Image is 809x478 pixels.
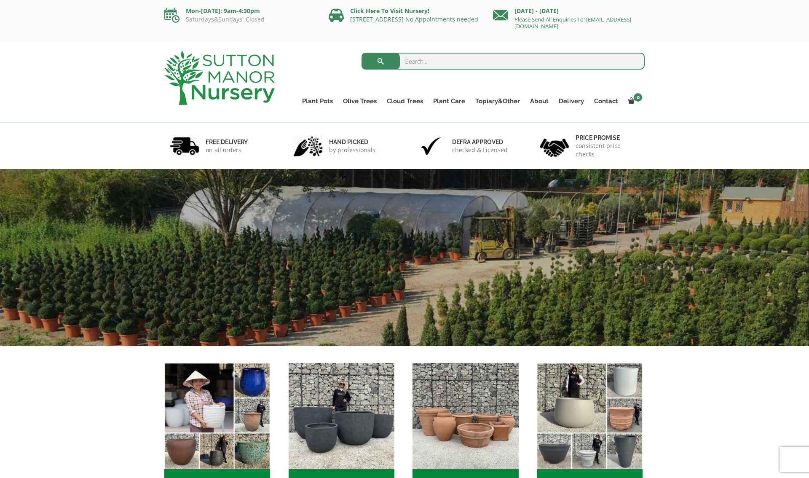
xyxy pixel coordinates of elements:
p: consistent price checks [576,142,640,158]
span: 0 [634,93,642,102]
a: About [525,95,554,107]
h1: FREE UK DELIVERY UK’S LEADING SUPPLIERS OF TREES & POTS [91,299,700,351]
h6: Price promise [576,134,640,142]
a: Topiary&Other [470,95,525,107]
p: Saturdays&Sundays: Closed [164,16,316,23]
p: [DATE] - [DATE] [493,6,645,16]
p: on all orders [206,146,248,154]
h6: FREE DELIVERY [206,138,248,146]
a: Delivery [554,95,589,107]
img: 2.jpg [293,135,323,157]
a: Please Send All Enquiries To: [EMAIL_ADDRESS][DOMAIN_NAME] [514,16,631,30]
input: Search... [362,53,645,70]
h6: Defra approved [452,138,508,146]
img: Home - 1B137C32 8D99 4B1A AA2F 25D5E514E47D 1 105 c [413,363,518,469]
h6: hand picked [329,138,375,146]
a: Olive Trees [338,95,382,107]
img: 4.jpg [540,133,569,159]
a: 0 [623,95,645,107]
a: Click Here To Visit Nursery! [350,7,429,15]
img: Home - 6E921A5B 9E2F 4B13 AB99 4EF601C89C59 1 105 c [164,363,270,469]
img: logo [164,51,275,105]
p: by professionals [329,146,375,154]
a: [STREET_ADDRESS] No Appointments needed [350,15,478,23]
img: 1.jpg [170,135,199,157]
a: Cloud Trees [382,95,428,107]
p: checked & Licensed [452,146,508,154]
a: Plant Care [428,95,470,107]
img: 3.jpg [416,135,446,157]
p: Mon-[DATE]: 9am-4:30pm [164,6,316,16]
img: Home - 67232D1B A461 444F B0F6 BDEDC2C7E10B 1 105 c [537,363,643,469]
a: Plant Pots [297,95,338,107]
img: Home - 8194B7A3 2818 4562 B9DD 4EBD5DC21C71 1 105 c 1 [289,363,394,469]
a: Contact [589,95,623,107]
